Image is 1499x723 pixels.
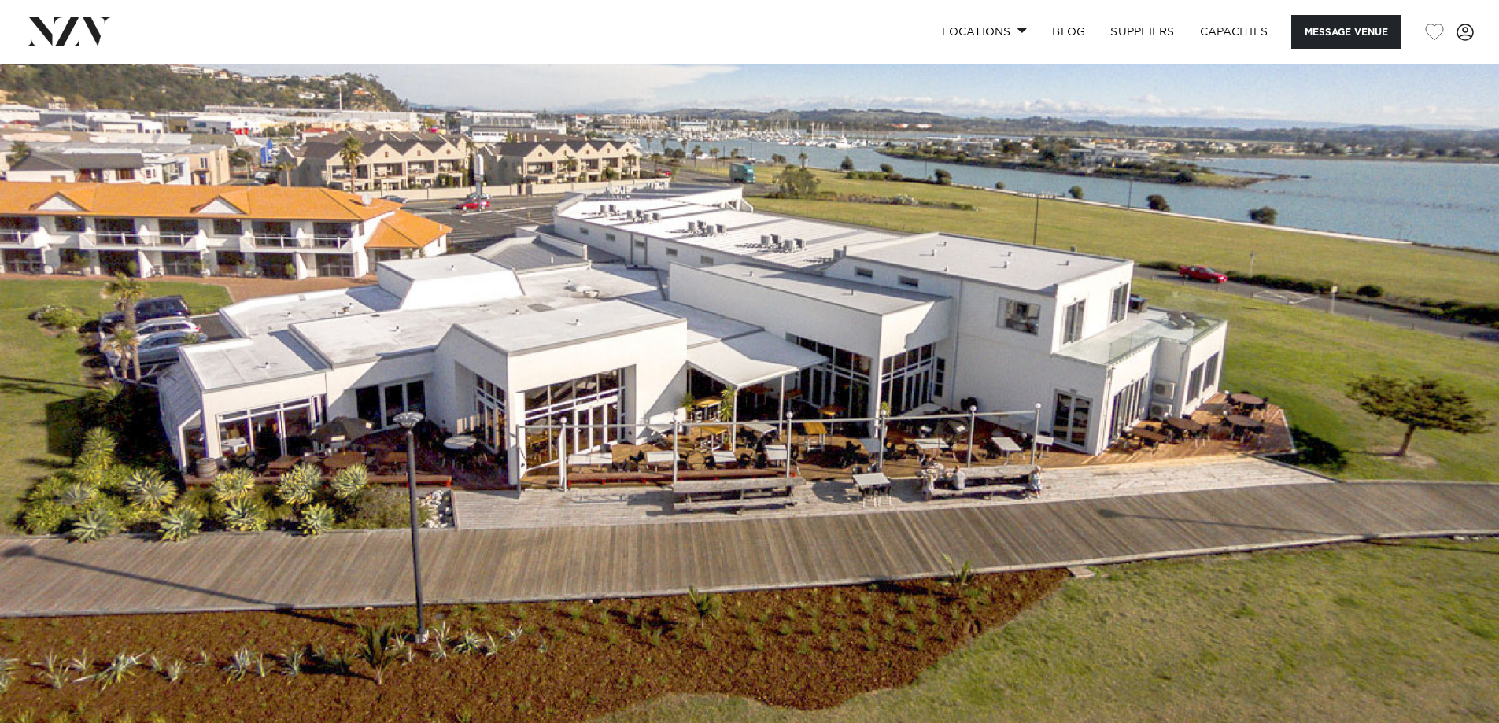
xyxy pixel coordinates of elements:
[1098,15,1187,49] a: SUPPLIERS
[1291,15,1401,49] button: Message Venue
[1187,15,1281,49] a: Capacities
[929,15,1039,49] a: Locations
[1039,15,1098,49] a: BLOG
[25,17,111,46] img: nzv-logo.png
